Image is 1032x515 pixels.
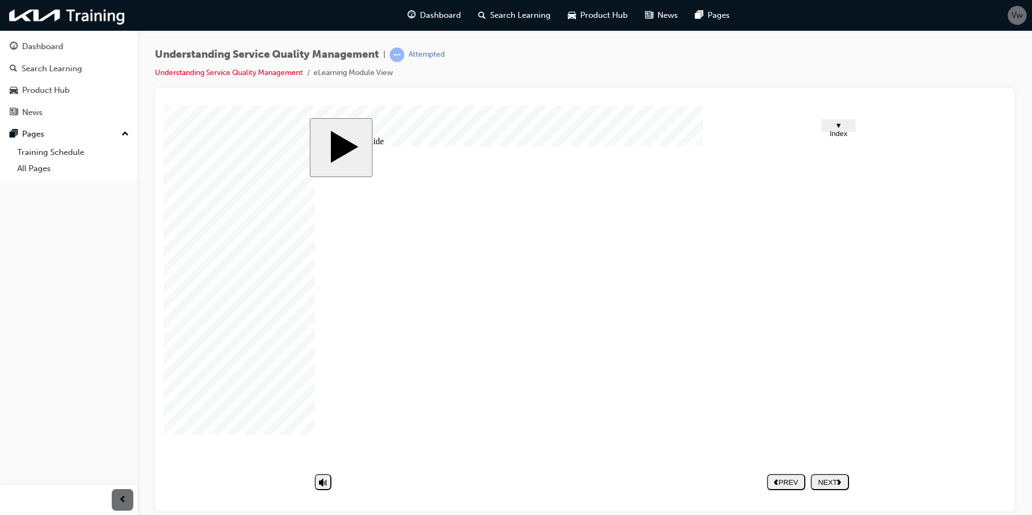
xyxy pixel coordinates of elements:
[10,86,18,96] span: car-icon
[13,160,133,177] a: All Pages
[559,4,636,26] a: car-iconProduct Hub
[580,9,628,22] span: Product Hub
[383,49,385,61] span: |
[10,108,18,118] span: news-icon
[657,9,678,22] span: News
[1008,6,1027,25] button: Vw
[13,144,133,161] a: Training Schedule
[4,124,133,144] button: Pages
[390,48,404,62] span: learningRecordVerb_ATTEMPT-icon
[708,9,730,22] span: Pages
[119,493,127,507] span: prev-icon
[22,84,70,97] div: Product Hub
[645,9,653,22] span: news-icon
[121,127,129,141] span: up-icon
[22,63,82,75] div: Search Learning
[10,64,17,74] span: search-icon
[490,9,551,22] span: Search Learning
[409,50,445,60] div: Attempted
[636,4,687,26] a: news-iconNews
[146,13,209,72] button: Start
[22,106,43,119] div: News
[22,128,44,140] div: Pages
[4,103,133,123] a: News
[155,68,303,77] a: Understanding Service Quality Management
[1011,9,1023,22] span: Vw
[408,9,416,22] span: guage-icon
[420,9,461,22] span: Dashboard
[22,40,63,53] div: Dashboard
[4,80,133,100] a: Product Hub
[314,67,393,79] li: eLearning Module View
[10,130,18,139] span: pages-icon
[4,59,133,79] a: Search Learning
[4,37,133,57] a: Dashboard
[155,49,379,61] span: Understanding Service Quality Management
[478,9,486,22] span: search-icon
[695,9,703,22] span: pages-icon
[5,4,130,26] img: kia-training
[4,35,133,124] button: DashboardSearch LearningProduct HubNews
[10,42,18,52] span: guage-icon
[146,13,697,394] div: Understanding Service Quality Management Start Course
[470,4,559,26] a: search-iconSearch Learning
[687,4,738,26] a: pages-iconPages
[568,9,576,22] span: car-icon
[399,4,470,26] a: guage-iconDashboard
